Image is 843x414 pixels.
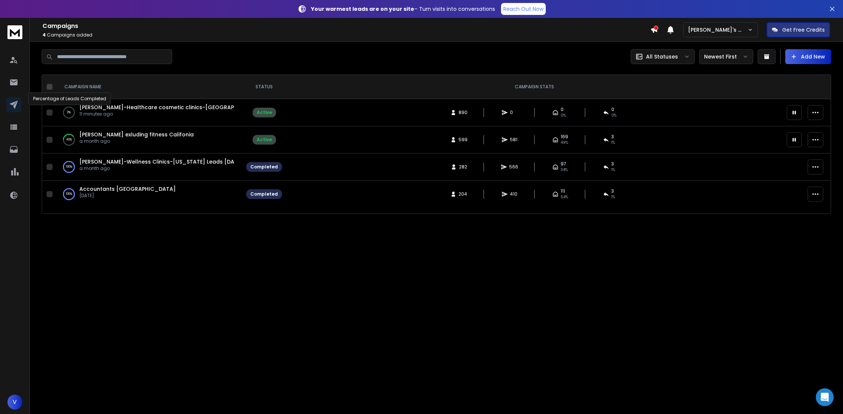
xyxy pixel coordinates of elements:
p: 100 % [66,163,72,171]
span: 97 [561,161,566,167]
a: [PERSON_NAME] exluding fitness Califonia [79,131,194,138]
h1: Campaigns [42,22,650,31]
a: Accountants [GEOGRAPHIC_DATA] [79,185,176,193]
div: Open Intercom Messenger [816,388,834,406]
strong: Your warmest leads are on your site [311,5,414,13]
th: CAMPAIGN STATS [286,75,782,99]
span: 0 [510,110,517,116]
span: 1 % [611,194,615,200]
p: [PERSON_NAME]'s Workspace [688,26,748,34]
span: 0 [611,107,614,113]
a: [PERSON_NAME]-Wellness Clinics-[US_STATE] Leads [DATE] [79,158,243,165]
div: Percentage of Leads Completed [28,92,111,105]
div: Active [257,110,272,116]
span: 410 [510,191,517,197]
div: Completed [250,191,278,197]
th: CAMPAIGN NAME [56,75,242,99]
p: 40 % [66,136,72,143]
span: 581 [510,137,517,143]
span: 169 [561,134,568,140]
div: Active [257,137,272,143]
a: Reach Out Now [501,3,546,15]
button: Add New [785,49,831,64]
p: a month ago [79,165,234,171]
p: 11 minutes ago [79,111,234,117]
span: 0 [561,107,564,113]
span: 4 [42,32,46,38]
span: 3 [611,134,614,140]
p: Get Free Credits [782,26,825,34]
button: V [7,395,22,410]
td: 0%[PERSON_NAME]-Healthcare cosmetic clinics-[GEOGRAPHIC_DATA] Leads [DATE]11 minutes ago [56,99,242,126]
td: 100%[PERSON_NAME]-Wellness Clinics-[US_STATE] Leads [DATE]a month ago [56,154,242,181]
span: 3 [611,188,614,194]
span: 1 % [611,140,615,146]
span: 890 [459,110,468,116]
button: Newest First [699,49,753,64]
span: 54 % [561,194,568,200]
p: Reach Out Now [503,5,543,13]
p: 0 % [67,109,71,116]
span: 3 [611,161,614,167]
button: Get Free Credits [767,22,830,37]
img: logo [7,25,22,39]
p: 100 % [66,190,72,198]
span: 599 [459,137,468,143]
p: Campaigns added [42,32,650,38]
span: 0% [561,113,566,118]
span: 34 % [561,167,568,173]
span: 0% [611,113,617,118]
span: 111 [561,188,565,194]
span: 1 % [611,167,615,173]
p: [DATE] [79,193,176,199]
th: STATUS [242,75,286,99]
p: All Statuses [646,53,678,60]
span: 566 [509,164,518,170]
td: 100%Accountants [GEOGRAPHIC_DATA][DATE] [56,181,242,208]
span: 49 % [561,140,568,146]
span: 204 [459,191,467,197]
p: – Turn visits into conversations [311,5,495,13]
a: [PERSON_NAME]-Healthcare cosmetic clinics-[GEOGRAPHIC_DATA] Leads [DATE] [79,104,302,111]
div: Completed [250,164,278,170]
span: 282 [459,164,467,170]
p: a month ago [79,138,194,144]
td: 40%[PERSON_NAME] exluding fitness Califoniaa month ago [56,126,242,154]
